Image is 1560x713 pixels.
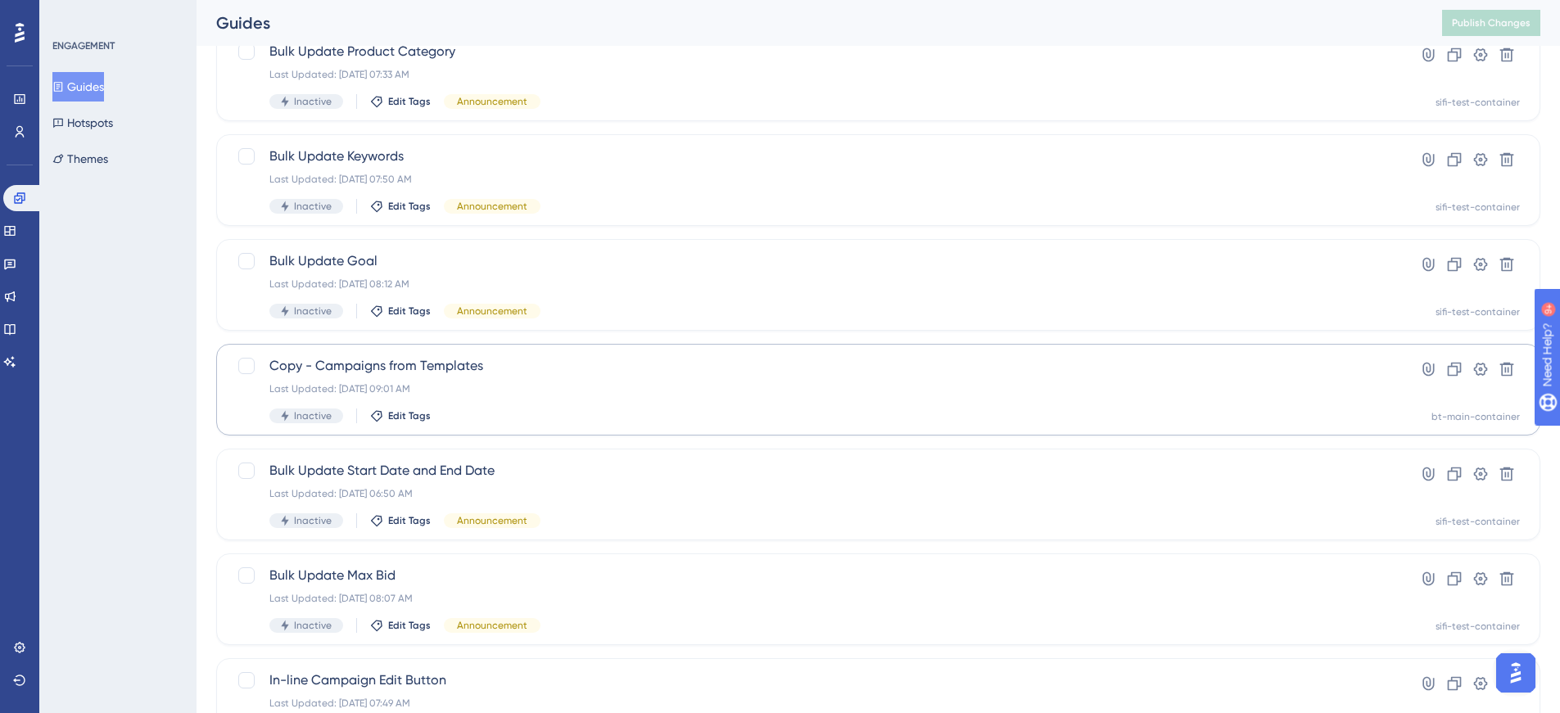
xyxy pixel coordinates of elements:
[1491,648,1540,697] iframe: UserGuiding AI Assistant Launcher
[269,382,1356,395] div: Last Updated: [DATE] 09:01 AM
[457,95,527,108] span: Announcement
[1442,10,1540,36] button: Publish Changes
[294,200,332,213] span: Inactive
[294,95,332,108] span: Inactive
[269,356,1356,376] span: Copy - Campaigns from Templates
[388,619,431,632] span: Edit Tags
[111,8,121,21] div: 9+
[457,619,527,632] span: Announcement
[52,108,113,138] button: Hotspots
[1436,201,1520,214] div: sifi-test-container
[269,68,1356,81] div: Last Updated: [DATE] 07:33 AM
[1436,96,1520,109] div: sifi-test-container
[38,4,102,24] span: Need Help?
[269,42,1356,61] span: Bulk Update Product Category
[388,95,431,108] span: Edit Tags
[269,278,1356,291] div: Last Updated: [DATE] 08:12 AM
[1436,305,1520,318] div: sifi-test-container
[370,619,431,632] button: Edit Tags
[216,11,1401,34] div: Guides
[269,670,1356,690] span: In-line Campaign Edit Button
[269,251,1356,271] span: Bulk Update Goal
[294,619,332,632] span: Inactive
[269,487,1356,500] div: Last Updated: [DATE] 06:50 AM
[370,305,431,318] button: Edit Tags
[457,514,527,527] span: Announcement
[269,592,1356,605] div: Last Updated: [DATE] 08:07 AM
[457,305,527,318] span: Announcement
[370,514,431,527] button: Edit Tags
[269,697,1356,710] div: Last Updated: [DATE] 07:49 AM
[294,305,332,318] span: Inactive
[294,409,332,422] span: Inactive
[269,173,1356,186] div: Last Updated: [DATE] 07:50 AM
[269,147,1356,166] span: Bulk Update Keywords
[52,72,104,102] button: Guides
[269,566,1356,585] span: Bulk Update Max Bid
[388,409,431,422] span: Edit Tags
[1436,515,1520,528] div: sifi-test-container
[388,200,431,213] span: Edit Tags
[52,39,115,52] div: ENGAGEMENT
[294,514,332,527] span: Inactive
[1431,410,1520,423] div: bt-main-container
[1452,16,1531,29] span: Publish Changes
[1436,620,1520,633] div: sifi-test-container
[269,461,1356,481] span: Bulk Update Start Date and End Date
[370,409,431,422] button: Edit Tags
[457,200,527,213] span: Announcement
[388,514,431,527] span: Edit Tags
[370,200,431,213] button: Edit Tags
[388,305,431,318] span: Edit Tags
[52,144,108,174] button: Themes
[370,95,431,108] button: Edit Tags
